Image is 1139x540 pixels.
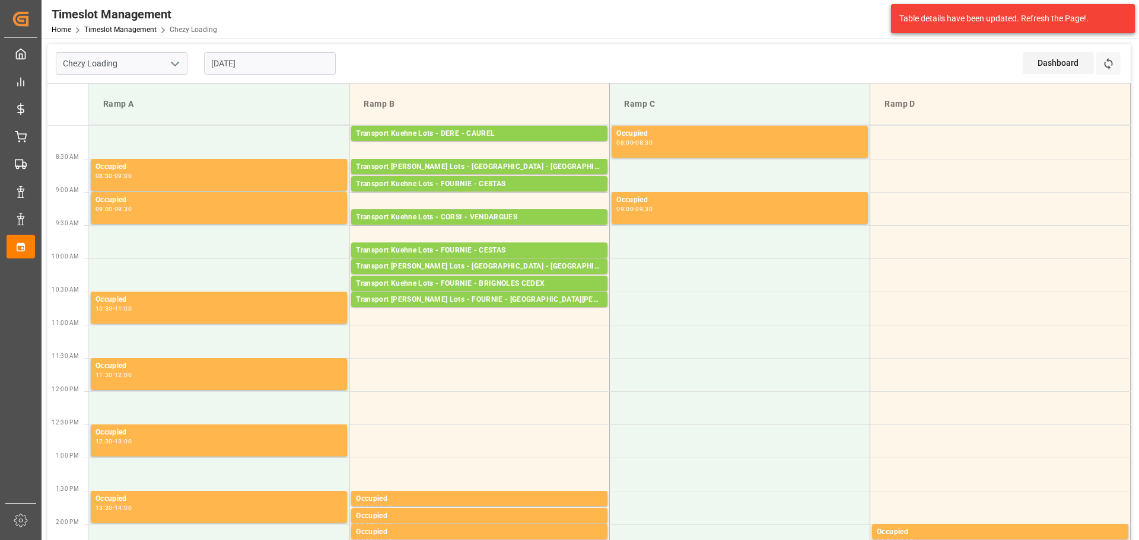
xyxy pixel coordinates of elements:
div: Occupied [616,128,863,140]
div: Pallets: 3,TU: 554,City: [GEOGRAPHIC_DATA],Arrival: [DATE] 00:00:00 [356,223,603,234]
div: 12:00 [114,372,132,378]
div: Ramp A [98,93,339,115]
div: - [113,372,114,378]
div: Occupied [877,526,1124,538]
div: Pallets: ,TU: 66,City: [GEOGRAPHIC_DATA][PERSON_NAME],Arrival: [DATE] 00:00:00 [356,306,603,316]
div: Pallets: 23,TU: 117,City: [GEOGRAPHIC_DATA],Arrival: [DATE] 00:00:00 [356,140,603,150]
input: Type to search/select [56,52,187,75]
div: Transport Kuehne Lots - DERE - CAUREL [356,128,603,140]
div: Dashboard [1023,52,1094,74]
a: Home [52,25,71,34]
div: - [113,505,114,510]
div: Pallets: 8,TU: 270,City: [GEOGRAPHIC_DATA],Arrival: [DATE] 00:00:00 [356,173,603,183]
div: Occupied [96,294,342,306]
input: DD-MM-YYYY [204,52,336,75]
div: Occupied [356,526,603,538]
div: Transport Kuehne Lots - FOURNIE - CESTAS [356,245,603,257]
div: Transport [PERSON_NAME] Lots - [GEOGRAPHIC_DATA] - [GEOGRAPHIC_DATA] [356,161,603,173]
div: 08:30 [96,173,113,178]
span: 10:00 AM [52,253,79,260]
span: 2:00 PM [56,519,79,525]
div: Pallets: 1,TU: 60,City: [GEOGRAPHIC_DATA],Arrival: [DATE] 00:00:00 [356,273,603,283]
button: open menu [166,55,183,73]
div: Occupied [96,360,342,372]
div: 14:00 [114,505,132,510]
div: Pallets: ,TU: 29,City: CESTAS,Arrival: [DATE] 00:00:00 [356,257,603,267]
div: - [373,522,375,528]
div: 10:30 [96,306,113,311]
span: 12:00 PM [52,386,79,392]
div: 13:45 [356,522,373,528]
div: Ramp C [619,93,860,115]
div: Transport Kuehne Lots - FOURNIE - BRIGNOLES CEDEX [356,278,603,290]
div: Pallets: 1,TU: 94,City: [GEOGRAPHIC_DATA],Arrival: [DATE] 00:00:00 [356,190,603,200]
div: Occupied [96,161,342,173]
div: Occupied [96,493,342,505]
div: 09:00 [114,173,132,178]
div: Transport Kuehne Lots - CORSI - VENDARGUES [356,212,603,223]
span: 1:00 PM [56,452,79,459]
span: 10:30 AM [52,286,79,293]
div: 09:00 [96,206,113,212]
div: Occupied [616,194,863,206]
div: Table details have been updated. Refresh the Page!. [899,12,1118,25]
div: Transport [PERSON_NAME] Lots - FOURNIE - [GEOGRAPHIC_DATA][PERSON_NAME] [356,294,603,306]
div: Occupied [96,194,342,206]
div: - [113,439,114,444]
span: 9:00 AM [56,187,79,193]
div: 12:30 [96,439,113,444]
span: 11:30 AM [52,353,79,359]
div: 13:00 [114,439,132,444]
div: - [113,306,114,311]
div: 09:30 [114,206,132,212]
div: 08:00 [616,140,634,145]
div: 09:30 [635,206,653,212]
div: - [113,206,114,212]
div: Occupied [356,493,603,505]
div: Pallets: 4,TU: ,City: BRIGNOLES CEDEX,Arrival: [DATE] 00:00:00 [356,290,603,300]
div: 11:30 [96,372,113,378]
span: 9:30 AM [56,220,79,226]
div: Transport [PERSON_NAME] Lots - [GEOGRAPHIC_DATA] - [GEOGRAPHIC_DATA] [356,261,603,273]
div: 11:00 [114,306,132,311]
div: 08:30 [635,140,653,145]
div: 14:00 [375,522,392,528]
div: Occupied [356,510,603,522]
span: 1:30 PM [56,485,79,492]
div: - [113,173,114,178]
div: Timeslot Management [52,5,217,23]
div: 13:45 [375,505,392,510]
div: 09:00 [616,206,634,212]
div: 13:30 [356,505,373,510]
div: Occupied [96,427,342,439]
div: - [373,505,375,510]
span: 11:00 AM [52,319,79,326]
div: - [634,140,635,145]
div: 13:30 [96,505,113,510]
div: Ramp B [359,93,600,115]
div: Transport Kuehne Lots - FOURNIE - CESTAS [356,178,603,190]
span: 8:30 AM [56,154,79,160]
div: - [634,206,635,212]
div: Ramp D [880,93,1121,115]
a: Timeslot Management [84,25,157,34]
span: 12:30 PM [52,419,79,426]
